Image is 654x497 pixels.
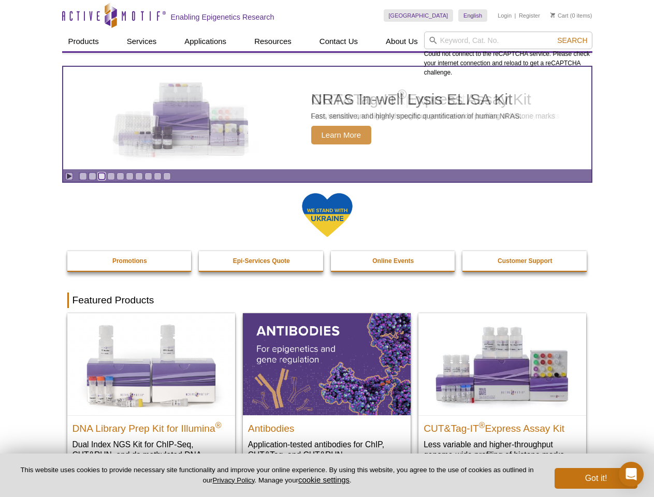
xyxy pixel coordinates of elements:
[63,67,591,169] article: NRAS In-well Lysis ELISA Kit
[67,313,235,480] a: DNA Library Prep Kit for Illumina DNA Library Prep Kit for Illumina® Dual Index NGS Kit for ChIP-...
[384,9,454,22] a: [GEOGRAPHIC_DATA]
[89,172,96,180] a: Go to slide 2
[199,251,324,271] a: Epi-Services Quote
[462,251,588,271] a: Customer Support
[67,251,193,271] a: Promotions
[107,172,115,180] a: Go to slide 4
[212,476,254,484] a: Privacy Policy
[65,172,73,180] a: Toggle autoplay
[171,12,274,22] h2: Enabling Epigenetics Research
[424,439,581,460] p: Less variable and higher-throughput genome-wide profiling of histone marks​.
[243,313,411,415] img: All Antibodies
[126,172,134,180] a: Go to slide 6
[163,172,171,180] a: Go to slide 10
[311,111,522,121] p: Fast, sensitive, and highly specific quantification of human NRAS.
[418,313,586,470] a: CUT&Tag-IT® Express Assay Kit CUT&Tag-IT®Express Assay Kit Less variable and higher-throughput ge...
[479,420,485,429] sup: ®
[72,439,230,471] p: Dual Index NGS Kit for ChIP-Seq, CUT&RUN, and ds methylated DNA assays.
[424,32,592,77] div: Could not connect to the reCAPTCHA service. Please check your internet connection and reload to g...
[112,257,147,265] strong: Promotions
[298,475,350,484] button: cookie settings
[243,313,411,470] a: All Antibodies Antibodies Application-tested antibodies for ChIP, CUT&Tag, and CUT&RUN.
[301,192,353,238] img: We Stand With Ukraine
[550,12,569,19] a: Cart
[215,420,222,429] sup: ®
[458,9,487,22] a: English
[248,32,298,51] a: Resources
[79,172,87,180] a: Go to slide 1
[418,313,586,415] img: CUT&Tag-IT® Express Assay Kit
[557,36,587,45] span: Search
[550,12,555,18] img: Your Cart
[313,32,364,51] a: Contact Us
[554,36,590,45] button: Search
[121,32,163,51] a: Services
[72,418,230,434] h2: DNA Library Prep Kit for Illumina
[233,257,290,265] strong: Epi-Services Quote
[135,172,143,180] a: Go to slide 7
[424,32,592,49] input: Keyword, Cat. No.
[331,251,456,271] a: Online Events
[98,172,106,180] a: Go to slide 3
[372,257,414,265] strong: Online Events
[248,418,405,434] h2: Antibodies
[498,12,512,19] a: Login
[555,468,637,489] button: Got it!
[144,172,152,180] a: Go to slide 8
[380,32,424,51] a: About Us
[248,439,405,460] p: Application-tested antibodies for ChIP, CUT&Tag, and CUT&RUN.
[498,257,552,265] strong: Customer Support
[63,67,591,169] a: NRAS In-well Lysis ELISA Kit NRAS In-well Lysis ELISA Kit Fast, sensitive, and highly specific qu...
[515,9,516,22] li: |
[178,32,232,51] a: Applications
[311,126,372,144] span: Learn More
[117,172,124,180] a: Go to slide 5
[619,462,644,487] div: Open Intercom Messenger
[154,172,162,180] a: Go to slide 9
[62,32,105,51] a: Products
[67,313,235,415] img: DNA Library Prep Kit for Illumina
[519,12,540,19] a: Register
[17,465,537,485] p: This website uses cookies to provide necessary site functionality and improve your online experie...
[104,82,259,154] img: NRAS In-well Lysis ELISA Kit
[550,9,592,22] li: (0 items)
[311,92,522,107] h2: NRAS In-well Lysis ELISA Kit
[67,293,587,308] h2: Featured Products
[424,418,581,434] h2: CUT&Tag-IT Express Assay Kit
